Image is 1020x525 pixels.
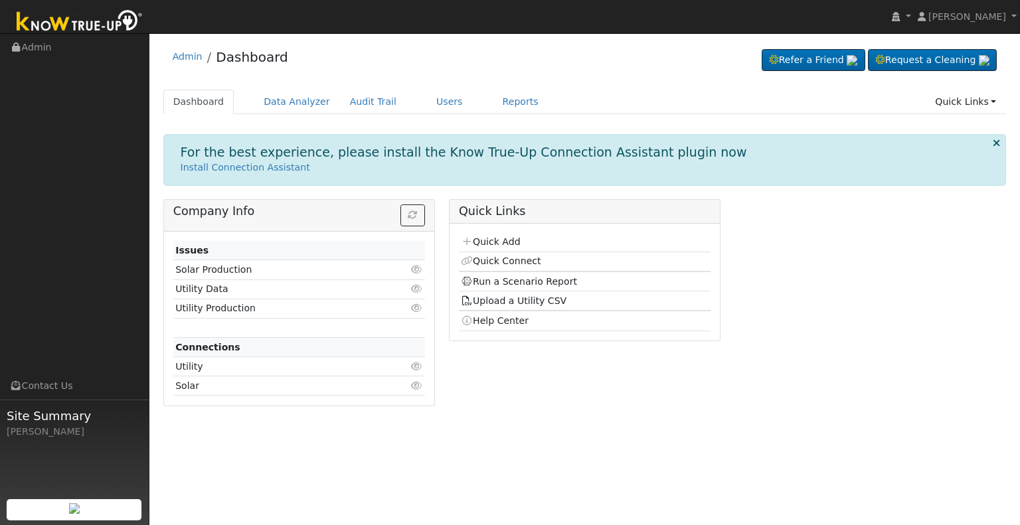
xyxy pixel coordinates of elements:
td: Utility Data [173,279,384,299]
div: [PERSON_NAME] [7,425,142,439]
a: Request a Cleaning [868,49,997,72]
a: Audit Trail [340,90,406,114]
a: Admin [173,51,203,62]
strong: Issues [175,245,209,256]
td: Utility [173,357,384,376]
img: retrieve [69,503,80,514]
a: Dashboard [163,90,234,114]
a: Quick Links [925,90,1006,114]
a: Install Connection Assistant [181,162,310,173]
a: Refer a Friend [762,49,865,72]
i: Click to view [411,303,423,313]
img: retrieve [847,55,857,66]
a: Quick Connect [461,256,541,266]
td: Solar [173,376,384,396]
a: Help Center [461,315,529,326]
h1: For the best experience, please install the Know True-Up Connection Assistant plugin now [181,145,747,160]
a: Dashboard [216,49,288,65]
i: Click to view [411,362,423,371]
td: Solar Production [173,260,384,279]
a: Reports [493,90,549,114]
a: Data Analyzer [254,90,340,114]
i: Click to view [411,265,423,274]
h5: Company Info [173,204,425,218]
a: Run a Scenario Report [461,276,577,287]
h5: Quick Links [459,204,711,218]
img: retrieve [979,55,989,66]
span: Site Summary [7,407,142,425]
a: Quick Add [461,236,520,247]
a: Users [426,90,473,114]
i: Click to view [411,381,423,390]
i: Click to view [411,284,423,293]
img: Know True-Up [10,7,149,37]
a: Upload a Utility CSV [461,295,566,306]
td: Utility Production [173,299,384,318]
strong: Connections [175,342,240,352]
span: [PERSON_NAME] [928,11,1006,22]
